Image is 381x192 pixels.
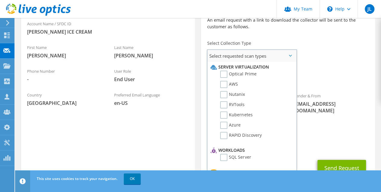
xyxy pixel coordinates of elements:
[114,52,189,59] span: [PERSON_NAME]
[220,111,252,119] label: Kubernetes
[220,154,251,161] label: SQL Server
[114,100,189,106] span: en-US
[27,100,102,106] span: [GEOGRAPHIC_DATA]
[108,89,195,109] div: Preferred Email Language
[220,81,238,88] label: AWS
[220,122,241,129] label: Azure
[201,64,375,87] div: Requested Collections
[327,6,333,12] svg: \n
[201,90,288,130] div: To
[27,29,189,35] span: [PERSON_NAME] ICE CREAM
[108,41,195,62] div: Last Name
[220,91,245,98] label: Nutanix
[201,133,375,154] div: CC & Reply To
[209,147,293,154] li: Workloads
[27,76,102,83] span: -
[209,63,293,71] li: Server Virtualization
[207,17,369,30] p: An email request with a link to download the collector will be sent to the customer as follows.
[124,173,141,184] a: OK
[317,160,366,176] button: Send Request
[220,71,256,78] label: Optical Prime
[37,176,117,181] span: This site uses cookies to track your navigation.
[114,76,189,83] span: End User
[209,169,293,176] li: Storage
[21,89,108,109] div: Country
[21,65,108,86] div: Phone Number
[220,132,261,139] label: RAPID Discovery
[288,90,375,117] div: Sender & From
[207,40,251,46] label: Select Collection Type
[365,4,374,14] span: JL
[108,65,195,86] div: User Role
[21,41,108,62] div: First Name
[294,101,369,114] span: [EMAIL_ADDRESS][DOMAIN_NAME]
[27,52,102,59] span: [PERSON_NAME]
[208,50,296,62] span: Select requested scan types
[220,101,245,108] label: RVTools
[21,17,195,38] div: Account Name / SFDC ID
